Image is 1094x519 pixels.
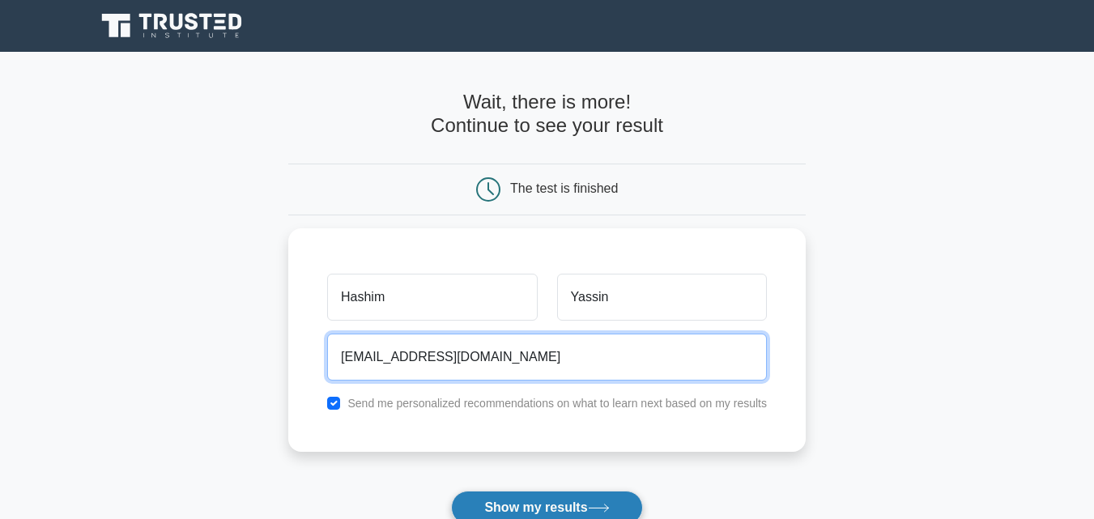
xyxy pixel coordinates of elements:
div: The test is finished [510,181,618,195]
input: Last name [557,274,767,321]
h4: Wait, there is more! Continue to see your result [288,91,806,138]
input: Email [327,334,767,381]
label: Send me personalized recommendations on what to learn next based on my results [347,397,767,410]
input: First name [327,274,537,321]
